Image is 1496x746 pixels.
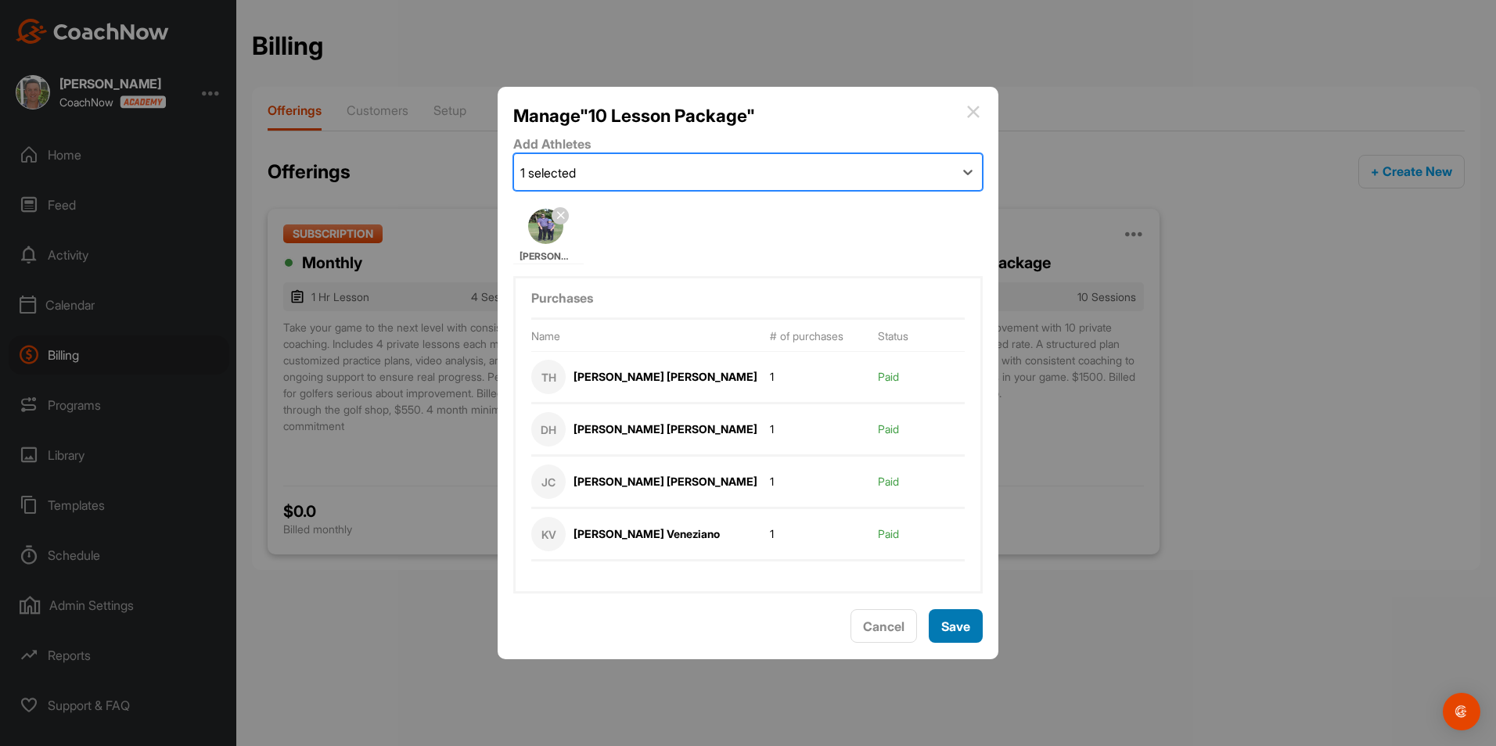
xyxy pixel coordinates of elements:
div: 1 selected [520,163,576,182]
div: Paid [878,423,943,436]
div: DH [531,412,566,447]
button: Save [929,609,983,643]
button: Cancel [850,609,917,643]
span: Cancel [863,619,904,634]
label: Add Athletes [513,136,591,152]
div: 1 [770,423,879,436]
img: 19d330aa185909001b1717978c6cf74d.jpg [528,209,563,244]
label: Purchases [531,278,965,320]
div: Open Intercom Messenger [1443,693,1480,730]
div: Paid [878,528,943,540]
div: Paid [878,475,943,488]
div: JC [531,464,566,499]
h2: Manage " 10 Lesson Package " [513,102,755,129]
span: [PERSON_NAME] [520,249,573,264]
div: Paid [878,371,943,383]
div: TH [531,360,566,394]
span: Save [941,619,970,634]
div: [PERSON_NAME] [PERSON_NAME] [574,475,757,488]
div: 1 [770,475,879,488]
div: [PERSON_NAME] [PERSON_NAME] [574,423,757,436]
div: [PERSON_NAME] [PERSON_NAME] [574,371,757,383]
img: close [964,102,983,121]
div: Status [878,328,965,344]
div: [PERSON_NAME] Veneziano [574,528,720,540]
div: KV [531,517,566,551]
div: 1 [770,371,879,383]
div: 1 [770,528,879,540]
div: # of purchases [770,328,879,344]
div: Name [531,328,770,344]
